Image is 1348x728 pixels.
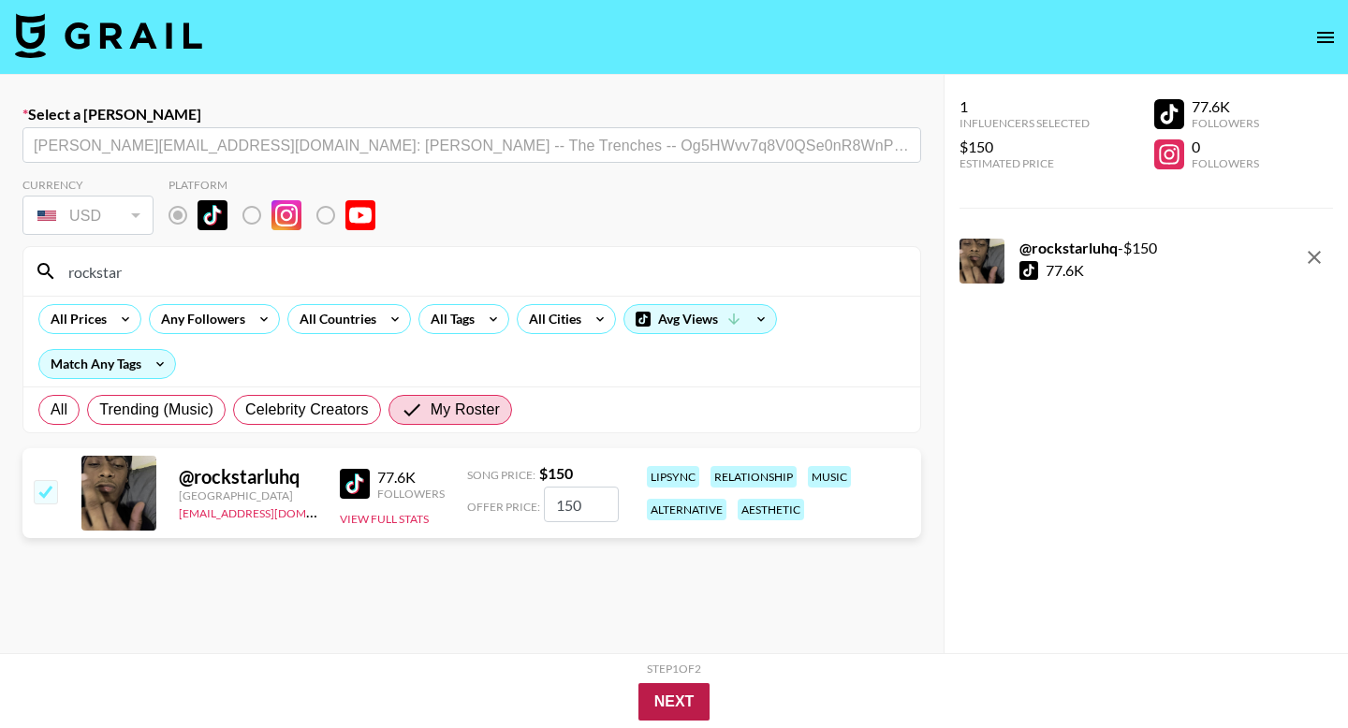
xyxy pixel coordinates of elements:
[345,200,375,230] img: YouTube
[1296,239,1333,276] button: remove
[1307,19,1344,56] button: open drawer
[377,487,445,501] div: Followers
[179,488,317,502] div: [GEOGRAPHIC_DATA]
[1192,138,1259,156] div: 0
[467,500,540,514] span: Offer Price:
[431,399,500,421] span: My Roster
[711,466,797,488] div: relationship
[808,466,851,488] div: music
[99,399,213,421] span: Trending (Music)
[624,305,776,333] div: Avg Views
[1192,97,1259,116] div: 77.6K
[1019,239,1157,257] div: - $ 150
[647,499,726,520] div: alternative
[960,138,1090,156] div: $150
[377,468,445,487] div: 77.6K
[198,200,227,230] img: TikTok
[179,502,367,520] a: [EMAIL_ADDRESS][DOMAIN_NAME]
[419,305,478,333] div: All Tags
[57,256,909,286] input: Search by User Name
[960,156,1090,170] div: Estimated Price
[26,199,150,232] div: USD
[960,97,1090,116] div: 1
[1046,261,1084,280] div: 77.6K
[22,192,154,239] div: Remove selected talent to change your currency
[39,305,110,333] div: All Prices
[288,305,380,333] div: All Countries
[544,487,619,522] input: 150
[647,662,701,676] div: Step 1 of 2
[168,196,390,235] div: Remove selected talent to change platforms
[168,178,390,192] div: Platform
[39,350,175,378] div: Match Any Tags
[518,305,585,333] div: All Cities
[467,468,535,482] span: Song Price:
[340,512,429,526] button: View Full Stats
[245,399,369,421] span: Celebrity Creators
[179,465,317,488] div: @ rockstarluhq
[647,466,699,488] div: lipsync
[22,178,154,192] div: Currency
[51,399,67,421] span: All
[638,683,711,721] button: Next
[1019,239,1118,256] strong: @ rockstarluhq
[22,105,921,124] label: Select a [PERSON_NAME]
[738,499,804,520] div: aesthetic
[15,13,202,58] img: Grail Talent
[960,116,1090,130] div: Influencers Selected
[1192,156,1259,170] div: Followers
[150,305,249,333] div: Any Followers
[271,200,301,230] img: Instagram
[1192,116,1259,130] div: Followers
[539,464,573,482] strong: $ 150
[340,469,370,499] img: TikTok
